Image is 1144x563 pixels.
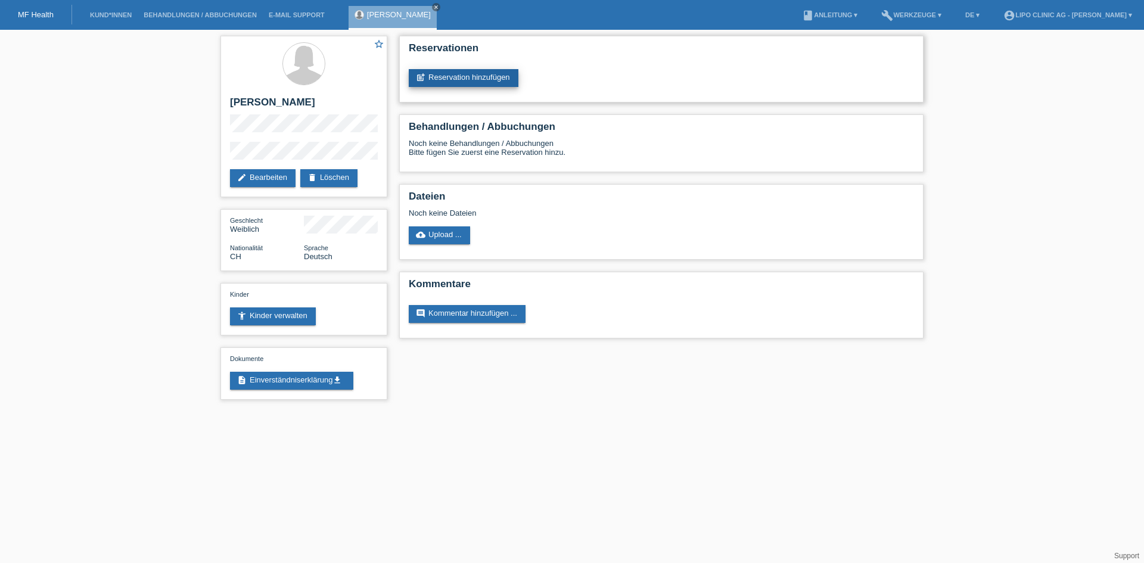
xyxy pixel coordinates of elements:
[230,372,353,390] a: descriptionEinverständniserklärungget_app
[409,278,914,296] h2: Kommentare
[237,375,247,385] i: description
[881,10,893,21] i: build
[230,307,316,325] a: accessibility_newKinder verwalten
[263,11,331,18] a: E-Mail Support
[307,173,317,182] i: delete
[230,217,263,224] span: Geschlecht
[875,11,947,18] a: buildWerkzeuge ▾
[802,10,814,21] i: book
[230,244,263,251] span: Nationalität
[230,355,263,362] span: Dokumente
[374,39,384,49] i: star_border
[409,42,914,60] h2: Reservationen
[18,10,54,19] a: MF Health
[409,69,518,87] a: post_addReservation hinzufügen
[416,73,425,82] i: post_add
[409,191,914,209] h2: Dateien
[1114,552,1139,560] a: Support
[304,244,328,251] span: Sprache
[230,291,249,298] span: Kinder
[959,11,986,18] a: DE ▾
[332,375,342,385] i: get_app
[84,11,138,18] a: Kund*innen
[138,11,263,18] a: Behandlungen / Abbuchungen
[409,305,526,323] a: commentKommentar hinzufügen ...
[416,230,425,239] i: cloud_upload
[374,39,384,51] a: star_border
[1003,10,1015,21] i: account_circle
[433,4,439,10] i: close
[409,139,914,166] div: Noch keine Behandlungen / Abbuchungen Bitte fügen Sie zuerst eine Reservation hinzu.
[230,252,241,261] span: Schweiz
[409,226,470,244] a: cloud_uploadUpload ...
[304,252,332,261] span: Deutsch
[230,216,304,234] div: Weiblich
[237,311,247,321] i: accessibility_new
[230,169,296,187] a: editBearbeiten
[796,11,863,18] a: bookAnleitung ▾
[409,209,773,217] div: Noch keine Dateien
[409,121,914,139] h2: Behandlungen / Abbuchungen
[230,97,378,114] h2: [PERSON_NAME]
[416,309,425,318] i: comment
[300,169,357,187] a: deleteLöschen
[997,11,1138,18] a: account_circleLIPO CLINIC AG - [PERSON_NAME] ▾
[237,173,247,182] i: edit
[367,10,431,19] a: [PERSON_NAME]
[432,3,440,11] a: close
